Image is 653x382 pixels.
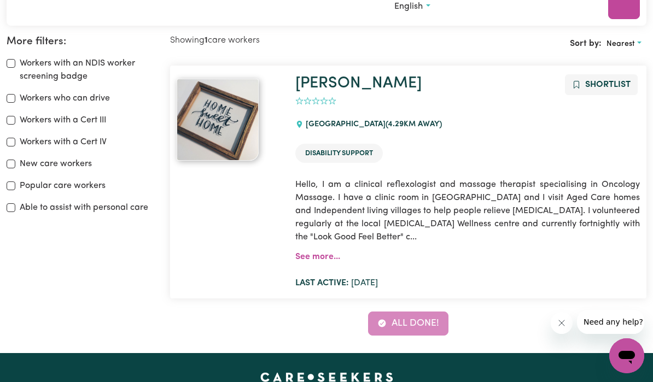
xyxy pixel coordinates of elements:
a: See more... [295,252,340,261]
a: Careseekers home page [260,373,393,381]
label: New care workers [20,157,92,171]
iframe: Message from company [577,310,644,334]
h2: More filters: [7,36,157,48]
iframe: Close message [551,312,573,334]
p: Hello, I am a clinical reflexologist and massage therapist specialising in Oncology Massage. I ha... [295,172,640,250]
div: add rating by typing an integer from 0 to 5 or pressing arrow keys [295,95,336,108]
iframe: Button to launch messaging window [609,338,644,373]
span: ( 4.29 km away) [386,120,442,128]
span: Shortlist [585,80,631,89]
a: Andrea [177,79,283,161]
label: Workers who can drive [20,92,110,105]
span: English [394,2,423,11]
span: Sort by: [570,39,602,48]
label: Able to assist with personal care [20,201,148,214]
button: Sort search results [602,36,646,52]
label: Popular care workers [20,179,106,192]
a: [PERSON_NAME] [295,75,422,91]
label: Workers with an NDIS worker screening badge [20,57,157,83]
b: 1 [205,36,208,45]
button: Add to shortlist [565,74,638,95]
li: Disability Support [295,144,383,163]
span: [DATE] [295,279,378,287]
span: Nearest [607,40,635,48]
label: Workers with a Cert IV [20,136,107,149]
h2: Showing care workers [170,36,409,46]
label: Workers with a Cert III [20,114,106,127]
div: [GEOGRAPHIC_DATA] [295,110,448,139]
b: Last active: [295,279,349,287]
img: View Andrea's profile [177,79,259,161]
